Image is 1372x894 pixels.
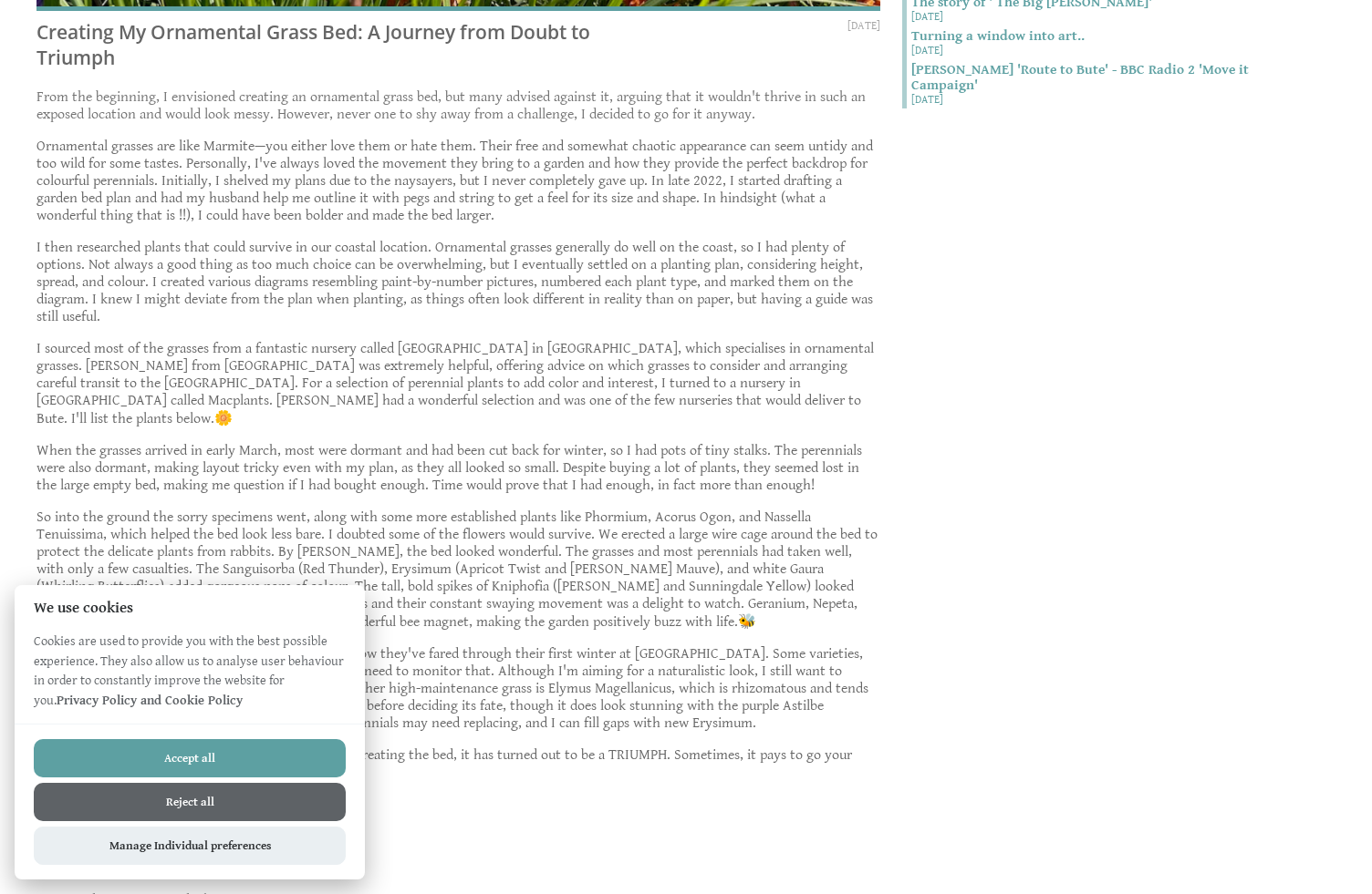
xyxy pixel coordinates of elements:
a: Creating My Ornamental Grass Bed: A Journey from Doubt to Triumph [36,19,590,73]
button: Reject all [34,783,346,821]
p: Elymus Magellanicus [36,859,880,877]
a: Privacy Policy and Cookie Policy [57,693,243,708]
p: Ornamental grasses are like Marmite—you either love them or hate them. Their free and somewhat ch... [36,138,880,224]
p: Acorus ‘Ogon’ [36,796,880,813]
p: So into the ground the sorry specimens went, along with some more established plants like Phormiu... [36,509,880,631]
strong: Turning a window into art.. [911,28,1085,44]
p: I then researched plants that could survive in our coastal location. Ornamental grasses generally... [36,239,880,325]
p: Cookies are used to provide you with the best possible experience. They also allow us to analyse ... [15,632,365,724]
button: Manage Individual preferences [34,827,346,865]
small: [DATE] [911,44,1314,57]
strong: [PERSON_NAME] 'Route to Bute' - BBC Radio 2 'Move it Campaign' [911,62,1249,93]
p: Despite the initial negativity and head-shaking about creating the bed, it has turned out to be a... [36,746,880,781]
span: Creating My Ornamental Grass Bed: A Journey from Doubt to Triumph [36,19,590,70]
p: From the beginning, I envisioned creating an ornamental grass bed, but many advised against it, a... [36,88,880,123]
a: [PERSON_NAME] 'Route to Bute' - BBC Radio 2 'Move it Campaign' [DATE] [907,62,1314,106]
time: [DATE] [847,19,880,33]
button: Accept all [34,739,346,777]
p: Andropogon ‘Prairie Blues’ [36,827,880,845]
p: I sourced most of the grasses from a fantastic nursery called [GEOGRAPHIC_DATA] in [GEOGRAPHIC_DA... [36,340,880,427]
h2: We use cookies [15,600,365,617]
small: [DATE] [911,93,1314,106]
small: [DATE] [911,10,1314,23]
a: Turning a window into art.. [DATE] [907,28,1314,57]
p: When the grasses arrived in early March, most were dormant and had been cut back for winter, so I... [36,442,880,494]
p: I may thin some grasses out this year, depending on how they've fared through their first winter ... [36,645,880,732]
